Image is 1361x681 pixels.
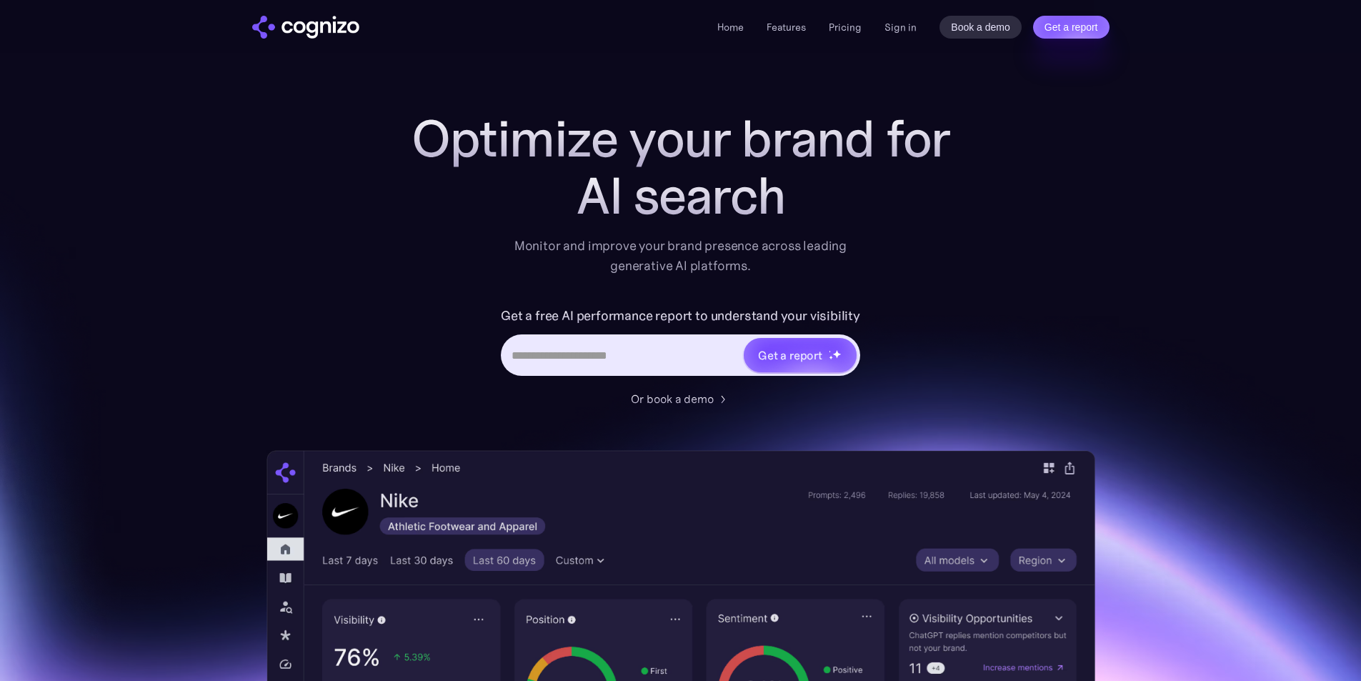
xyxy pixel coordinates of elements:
[742,337,858,374] a: Get a reportstarstarstar
[884,19,917,36] a: Sign in
[501,304,860,327] label: Get a free AI performance report to understand your visibility
[631,390,731,407] a: Or book a demo
[939,16,1022,39] a: Book a demo
[505,236,857,276] div: Monitor and improve your brand presence across leading generative AI platforms.
[717,21,744,34] a: Home
[252,16,359,39] a: home
[395,110,967,167] h1: Optimize your brand for
[631,390,714,407] div: Or book a demo
[1033,16,1110,39] a: Get a report
[501,304,860,383] form: Hero URL Input Form
[767,21,806,34] a: Features
[832,349,842,359] img: star
[829,355,834,360] img: star
[829,350,831,352] img: star
[252,16,359,39] img: cognizo logo
[395,167,967,224] div: AI search
[829,21,862,34] a: Pricing
[758,347,822,364] div: Get a report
